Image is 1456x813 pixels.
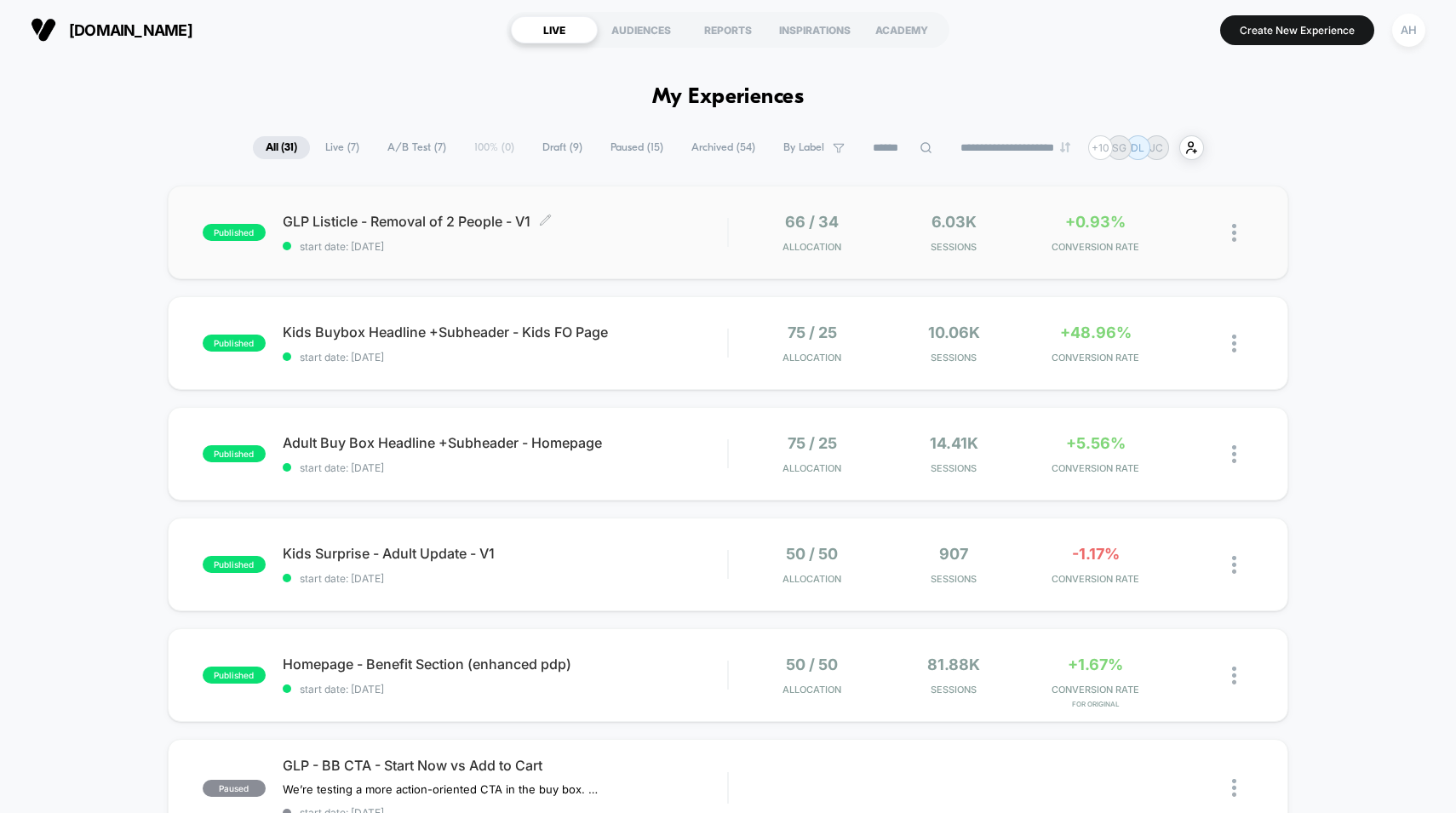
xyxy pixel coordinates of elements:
[782,352,841,364] span: Allocation
[283,213,728,230] span: GLP Listicle - Removal of 2 People - V1
[1068,656,1123,673] span: +1.67%
[1029,462,1161,474] span: CONVERSION RATE
[782,573,841,585] span: Allocation
[1232,779,1236,797] img: close
[928,323,980,341] span: 10.06k
[283,434,728,451] span: Adult Buy Box Headline +Subheader - Homepage
[1149,141,1163,154] p: JC
[685,16,771,43] div: REPORTS
[1072,545,1120,563] span: -1.17%
[203,224,266,241] span: published
[788,323,837,341] span: 75 / 25
[887,462,1020,474] span: Sessions
[783,141,824,154] span: By Label
[312,136,372,159] span: Live ( 7 )
[887,684,1020,696] span: Sessions
[1029,700,1161,708] span: for Original
[771,16,858,43] div: INSPIRATIONS
[283,461,728,474] span: start date: [DATE]
[1088,135,1113,160] div: + 10
[782,241,841,253] span: Allocation
[283,656,728,673] span: Homepage - Benefit Section (enhanced pdp)
[598,136,676,159] span: Paused ( 15 )
[253,136,310,159] span: All ( 31 )
[26,16,198,43] button: [DOMAIN_NAME]
[511,16,598,43] div: LIVE
[1232,445,1236,463] img: close
[1065,213,1126,231] span: +0.93%
[283,683,728,696] span: start date: [DATE]
[1232,224,1236,242] img: close
[203,780,266,797] span: paused
[1232,556,1236,574] img: close
[530,136,595,159] span: Draft ( 9 )
[782,462,841,474] span: Allocation
[31,17,56,43] img: Visually logo
[69,21,192,39] span: [DOMAIN_NAME]
[283,545,728,562] span: Kids Surprise - Adult Update - V1
[1060,142,1070,152] img: end
[1066,434,1126,452] span: +5.56%
[1060,323,1132,341] span: +48.96%
[598,16,685,43] div: AUDIENCES
[283,757,728,774] span: GLP - BB CTA - Start Now vs Add to Cart
[887,241,1020,253] span: Sessions
[788,434,837,452] span: 75 / 25
[930,434,978,452] span: 14.41k
[931,213,977,231] span: 6.03k
[1029,241,1161,253] span: CONVERSION RATE
[785,213,839,231] span: 66 / 34
[1029,573,1161,585] span: CONVERSION RATE
[283,572,728,585] span: start date: [DATE]
[887,573,1020,585] span: Sessions
[858,16,945,43] div: ACADEMY
[1387,13,1430,48] button: AH
[782,684,841,696] span: Allocation
[1112,141,1126,154] p: SG
[203,667,266,684] span: published
[203,556,266,573] span: published
[1392,14,1425,47] div: AH
[786,656,838,673] span: 50 / 50
[283,351,728,364] span: start date: [DATE]
[786,545,838,563] span: 50 / 50
[679,136,768,159] span: Archived ( 54 )
[283,240,728,253] span: start date: [DATE]
[283,323,728,341] span: Kids Buybox Headline +Subheader - Kids FO Page
[1232,335,1236,352] img: close
[652,85,805,110] h1: My Experiences
[375,136,459,159] span: A/B Test ( 7 )
[283,782,599,796] span: We’re testing a more action-oriented CTA in the buy box. The current button reads “Start Now.” We...
[1220,15,1374,45] button: Create New Experience
[927,656,980,673] span: 81.88k
[1131,141,1144,154] p: DL
[887,352,1020,364] span: Sessions
[1029,352,1161,364] span: CONVERSION RATE
[203,335,266,352] span: published
[939,545,968,563] span: 907
[1232,667,1236,684] img: close
[203,445,266,462] span: published
[1029,684,1161,696] span: CONVERSION RATE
